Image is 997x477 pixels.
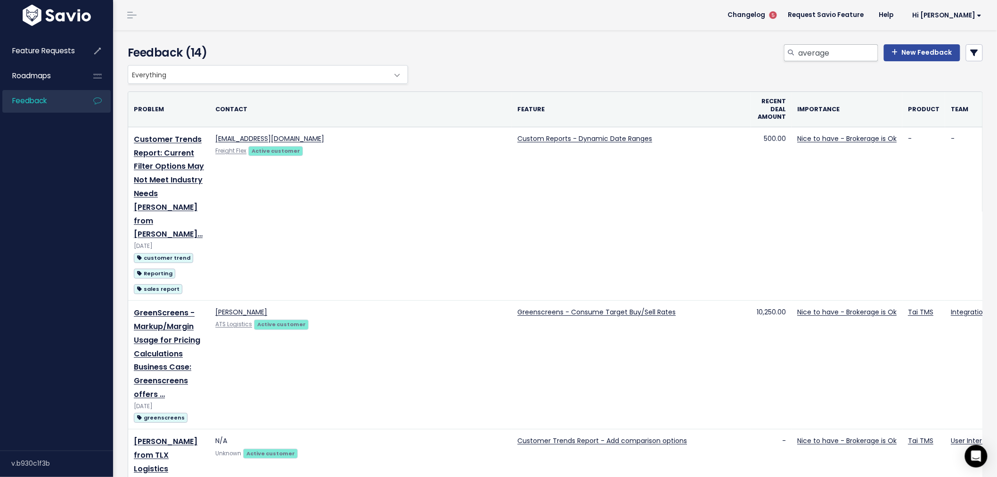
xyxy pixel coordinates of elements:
[134,402,204,411] div: [DATE]
[2,40,78,62] a: Feature Requests
[134,241,204,251] div: [DATE]
[134,252,193,263] a: customer trend
[517,134,652,143] a: Custom Reports - Dynamic Date Ranges
[215,321,252,328] a: ATS Logistics
[12,71,51,81] span: Roadmaps
[751,127,792,300] td: 500.00
[728,12,766,18] span: Changelog
[134,269,175,279] span: Reporting
[215,134,324,143] a: [EMAIL_ADDRESS][DOMAIN_NAME]
[248,146,303,155] a: Active customer
[210,92,512,127] th: Contact
[134,134,204,240] a: Customer Trends Report: Current Filter Options May Not Meet Industry Needs [PERSON_NAME] from [PE...
[128,65,408,84] span: Everything
[134,267,175,279] a: Reporting
[134,411,188,423] a: greenscreens
[908,307,933,317] a: Tai TMS
[215,307,267,317] a: [PERSON_NAME]
[215,450,241,457] span: Unknown
[134,283,182,295] a: sales report
[134,284,182,294] span: sales report
[246,450,295,457] strong: Active customer
[20,5,93,26] img: logo-white.9d6f32f41409.svg
[781,8,872,22] a: Request Savio Feature
[884,44,960,61] a: New Feedback
[128,44,403,61] h4: Feedback (14)
[908,436,933,445] a: Tai TMS
[798,44,878,61] input: Search feedback...
[901,8,989,23] a: Hi [PERSON_NAME]
[128,92,210,127] th: Problem
[134,413,188,423] span: greenscreens
[252,147,300,155] strong: Active customer
[751,92,792,127] th: Recent deal amount
[913,12,982,19] span: Hi [PERSON_NAME]
[243,448,298,458] a: Active customer
[128,66,389,83] span: Everything
[134,253,193,263] span: customer trend
[512,92,751,127] th: Feature
[2,65,78,87] a: Roadmaps
[797,134,897,143] a: Nice to have - Brokerage is Ok
[12,46,75,56] span: Feature Requests
[517,436,687,445] a: Customer Trends Report - Add comparison options
[902,92,945,127] th: Product
[2,90,78,112] a: Feedback
[215,147,246,155] a: Freight Flex
[12,96,47,106] span: Feedback
[872,8,901,22] a: Help
[134,307,200,400] a: GreenScreens - Markup/Margin Usage for Pricing Calculations Business Case: Greenscreens offers …
[792,92,902,127] th: Importance
[517,307,676,317] a: Greenscreens - Consume Target Buy/Sell Rates
[797,307,897,317] a: Nice to have - Brokerage is Ok
[11,451,113,476] div: v.b930c1f3b
[254,319,309,329] a: Active customer
[769,11,777,19] span: 5
[902,127,945,300] td: -
[257,321,306,328] strong: Active customer
[751,301,792,429] td: 10,250.00
[797,436,897,445] a: Nice to have - Brokerage is Ok
[965,445,988,468] div: Open Intercom Messenger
